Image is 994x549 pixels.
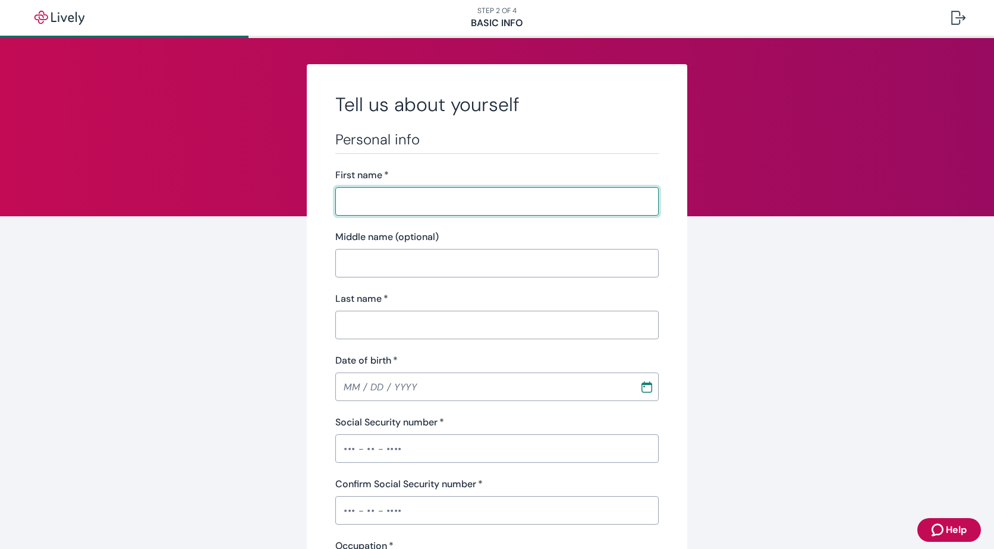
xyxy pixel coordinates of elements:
[335,354,398,368] label: Date of birth
[641,381,653,393] svg: Calendar
[942,4,975,32] button: Log out
[917,518,981,542] button: Zendesk support iconHelp
[932,523,946,537] svg: Zendesk support icon
[335,292,388,306] label: Last name
[335,477,483,491] label: Confirm Social Security number
[335,375,631,399] input: MM / DD / YYYY
[636,376,658,397] button: Choose date
[335,498,659,522] input: ••• - •• - ••••
[946,523,967,537] span: Help
[335,230,439,244] label: Middle name (optional)
[335,415,444,430] label: Social Security number
[335,437,659,460] input: ••• - •• - ••••
[335,93,659,116] h2: Tell us about yourself
[335,131,659,149] h3: Personal info
[335,168,389,182] label: First name
[26,11,93,25] img: Lively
